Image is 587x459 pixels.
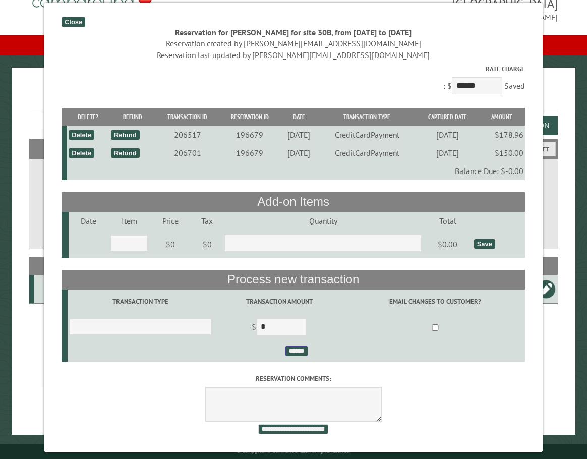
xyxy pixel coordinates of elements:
th: Delete? [67,108,109,126]
div: 30B [38,284,73,294]
th: Reservation ID [219,108,280,126]
label: Email changes to customer? [347,297,523,306]
td: $0.00 [423,230,473,258]
h2: Filters [29,139,558,158]
th: Add-on Items [62,192,525,211]
td: Item [109,212,149,230]
label: Rate Charge [62,64,525,74]
label: Transaction Amount [215,297,344,306]
td: $150.00 [479,144,525,162]
div: Delete [69,148,95,158]
td: 196679 [219,126,280,144]
div: Reservation created by [PERSON_NAME][EMAIL_ADDRESS][DOMAIN_NAME] [62,38,525,49]
td: Tax [191,212,223,230]
td: [DATE] [280,144,318,162]
div: : $ [62,64,525,97]
th: Transaction ID [156,108,219,126]
span: Saved [505,81,525,91]
label: Transaction Type [69,297,211,306]
th: Amount [479,108,525,126]
td: $0 [191,230,223,258]
div: Close [62,17,85,27]
div: Reservation for [PERSON_NAME] for site 30B, from [DATE] to [DATE] [62,27,525,38]
h1: Reservations [29,84,558,111]
th: Site [34,257,74,275]
td: $178.96 [479,126,525,144]
td: CreditCardPayment [318,126,417,144]
td: Date [69,212,109,230]
td: 206517 [156,126,219,144]
td: [DATE] [280,126,318,144]
small: © Campground Commander LLC. All rights reserved. [237,448,350,454]
div: Refund [111,130,140,140]
td: [DATE] [417,126,479,144]
td: Total [423,212,473,230]
div: Reservation last updated by [PERSON_NAME][EMAIL_ADDRESS][DOMAIN_NAME] [62,49,525,61]
div: Refund [111,148,140,158]
th: Transaction Type [318,108,417,126]
td: CreditCardPayment [318,144,417,162]
td: Quantity [223,212,423,230]
th: Refund [109,108,156,126]
td: [DATE] [417,144,479,162]
td: 206701 [156,144,219,162]
th: Process new transaction [62,270,525,289]
div: Delete [69,130,95,140]
th: Captured Date [417,108,479,126]
td: 196679 [219,144,280,162]
td: $ [213,314,345,342]
td: Balance Due: $-0.00 [67,162,525,180]
div: Save [474,239,495,249]
td: Price [150,212,192,230]
label: Reservation comments: [62,374,525,383]
td: $0 [150,230,192,258]
th: Date [280,108,318,126]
